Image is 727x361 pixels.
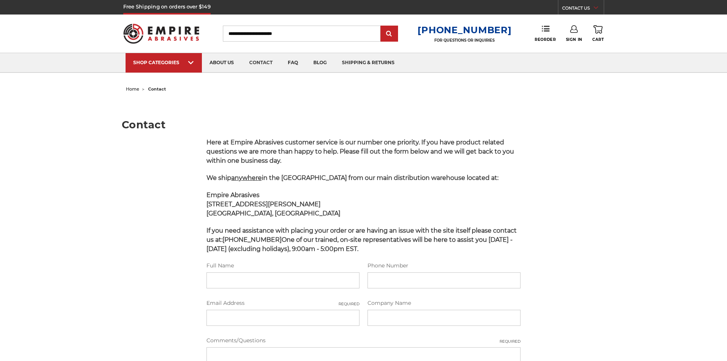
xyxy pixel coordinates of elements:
[562,4,604,15] a: CONTACT US
[206,299,359,307] label: Email Address
[206,262,359,270] label: Full Name
[334,53,402,73] a: shipping & returns
[592,25,604,42] a: Cart
[206,227,517,253] span: If you need assistance with placing your order or are having an issue with the site itself please...
[242,53,280,73] a: contact
[206,139,514,164] span: Here at Empire Abrasives customer service is our number one priority. If you have product related...
[500,338,521,344] small: Required
[566,37,582,42] span: Sign In
[133,60,194,65] div: SHOP CATEGORIES
[339,301,359,307] small: Required
[222,236,282,243] strong: [PHONE_NUMBER]
[148,86,166,92] span: contact
[368,262,521,270] label: Phone Number
[206,174,498,181] span: We ship in the [GEOGRAPHIC_DATA] from our main distribution warehouse located at:
[123,19,200,49] img: Empire Abrasives
[382,26,397,42] input: Submit
[418,38,511,43] p: FOR QUESTIONS OR INQUIRIES
[206,191,260,199] span: Empire Abrasives
[122,120,605,130] h1: Contact
[418,24,511,36] a: [PHONE_NUMBER]
[280,53,306,73] a: faq
[206,201,340,217] strong: [STREET_ADDRESS][PERSON_NAME] [GEOGRAPHIC_DATA], [GEOGRAPHIC_DATA]
[368,299,521,307] label: Company Name
[535,25,556,42] a: Reorder
[231,174,262,181] span: anywhere
[306,53,334,73] a: blog
[126,86,139,92] a: home
[535,37,556,42] span: Reorder
[592,37,604,42] span: Cart
[202,53,242,73] a: about us
[206,337,521,345] label: Comments/Questions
